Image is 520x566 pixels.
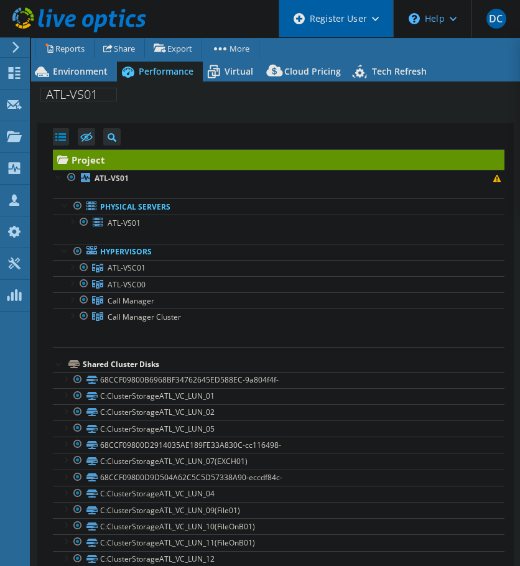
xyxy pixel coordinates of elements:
[53,215,504,231] a: ATL-VS01
[53,170,504,186] a: ATL-VS01
[486,9,506,29] span: DC
[372,65,427,77] span: Tech Refresh
[83,357,504,372] div: Shared Cluster Disks
[53,534,504,550] a: C:ClusterStorageATL_VC_LUN_11(FileOnB01)
[53,388,504,404] a: C:ClusterStorageATL_VC_LUN_01
[53,292,504,309] a: Call Manager
[144,39,202,58] a: Export
[53,260,504,276] a: ATL-VSC01
[225,65,253,77] span: Virtual
[53,420,504,437] a: C:ClusterStorageATL_VC_LUN_05
[409,13,420,24] svg: \n
[53,453,504,469] a: C:ClusterStorageATL_VC_LUN_07(EXCH01)
[108,279,146,290] span: ATL-VSC00
[53,244,504,260] a: Hypervisors
[53,486,504,502] a: C:ClusterStorageATL_VC_LUN_04
[53,404,504,420] a: C:ClusterStorageATL_VC_LUN_02
[40,88,117,101] h1: ATL-VS01
[53,309,504,325] a: Call Manager Cluster
[53,470,504,486] a: 68CCF09800D9D504A62C5C5D57338A90-eccdf84c-
[53,502,504,518] a: C:ClusterStorageATL_VC_LUN_09(File01)
[108,262,146,273] span: ATL-VSC01
[53,372,504,388] a: 68CCF09800B6968BF34762645ED588EC-9a804f4f-
[108,218,141,228] span: ATL-VS01
[53,150,504,170] a: Project
[284,65,341,77] span: Cloud Pricing
[202,39,259,58] a: More
[95,173,129,183] b: ATL-VS01
[53,65,108,77] span: Environment
[108,312,181,322] span: Call Manager Cluster
[108,295,154,306] span: Call Manager
[53,276,504,292] a: ATL-VSC00
[35,39,95,58] a: Reports
[139,65,193,77] span: Performance
[53,437,504,453] a: 68CCF09800D2914035AE189FE33A830C-cc116498-
[53,518,504,534] a: C:ClusterStorageATL_VC_LUN_10(FileOnB01)
[53,198,504,215] a: Physical Servers
[94,39,145,58] a: Share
